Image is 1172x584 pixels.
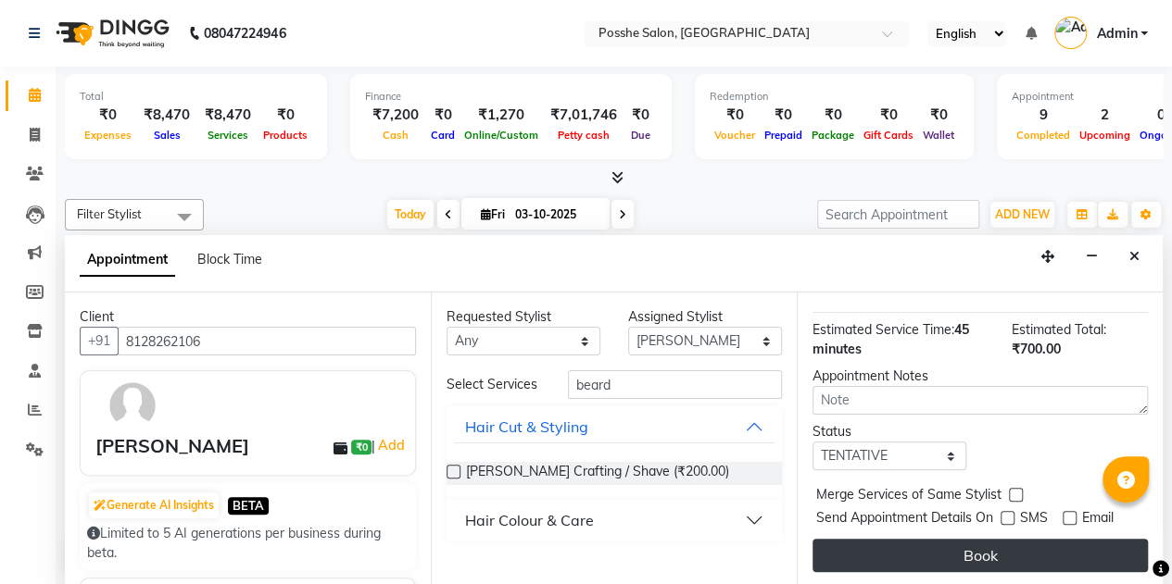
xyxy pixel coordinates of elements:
input: Search by service name [568,370,782,399]
div: Limited to 5 AI generations per business during beta. [87,524,409,563]
span: Estimated Total: [1012,321,1106,338]
span: Gift Cards [859,129,918,142]
span: Email [1082,508,1114,531]
span: | [372,434,408,456]
div: ₹0 [760,105,807,126]
span: Today [387,200,434,229]
div: ₹0 [859,105,918,126]
button: +91 [80,327,119,355]
span: SMS [1020,508,1048,531]
a: Add [375,434,408,456]
img: logo [47,7,174,59]
span: BETA [228,497,269,515]
div: ₹0 [807,105,859,126]
span: Merge Services of Same Stylist [816,485,1002,508]
span: Petty cash [553,129,614,142]
span: [PERSON_NAME] Crafting / Shave (₹200.00) [466,462,729,485]
div: ₹8,470 [136,105,197,126]
div: Status [813,422,966,441]
span: Send Appointment Details On [816,508,993,531]
div: ₹7,200 [365,105,426,126]
div: ₹8,470 [197,105,258,126]
img: avatar [106,379,159,432]
div: ₹0 [80,105,136,126]
div: ₹1,270 [460,105,543,126]
div: ₹0 [258,105,312,126]
img: Admin [1054,17,1087,49]
div: ₹7,01,746 [543,105,624,126]
span: Fri [476,207,510,221]
div: ₹0 [710,105,760,126]
input: 2025-10-03 [510,201,602,229]
button: ADD NEW [990,202,1054,228]
span: Upcoming [1075,129,1135,142]
span: Cash [378,129,413,142]
span: Prepaid [760,129,807,142]
div: 2 [1075,105,1135,126]
span: Block Time [197,251,262,267]
div: ₹0 [426,105,460,126]
span: ₹700.00 [1012,341,1061,357]
span: ADD NEW [995,207,1050,221]
div: Appointment Notes [813,367,1148,386]
span: Wallet [918,129,959,142]
span: Filter Stylist [77,206,142,221]
span: Card [426,129,460,142]
div: Requested Stylist [447,307,600,327]
button: Hair Cut & Styling [454,410,775,443]
b: 08047224946 [204,7,285,59]
input: Search Appointment [817,200,979,229]
div: Assigned Stylist [628,307,782,327]
div: ₹0 [624,105,657,126]
div: Hair Colour & Care [465,509,594,531]
div: Select Services [433,375,554,394]
span: Voucher [710,129,760,142]
span: Sales [149,129,185,142]
button: Generate AI Insights [89,492,219,518]
div: Client [80,307,416,327]
input: Search by Name/Mobile/Email/Code [118,327,416,355]
span: Appointment [80,243,175,277]
span: Estimated Service Time: [813,321,954,338]
div: Hair Cut & Styling [465,416,588,438]
span: Expenses [80,129,136,142]
span: Admin [1096,24,1137,43]
div: ₹0 [918,105,959,126]
span: Services [203,129,253,142]
button: Close [1121,242,1148,271]
div: [PERSON_NAME] [95,432,249,460]
span: Products [258,129,312,142]
div: Redemption [710,89,959,105]
span: Completed [1012,129,1075,142]
span: Package [807,129,859,142]
button: Book [813,539,1148,572]
div: 9 [1012,105,1075,126]
span: Online/Custom [460,129,543,142]
div: Finance [365,89,657,105]
button: Hair Colour & Care [454,503,775,537]
span: Due [626,129,655,142]
div: Total [80,89,312,105]
span: ₹0 [351,440,371,454]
